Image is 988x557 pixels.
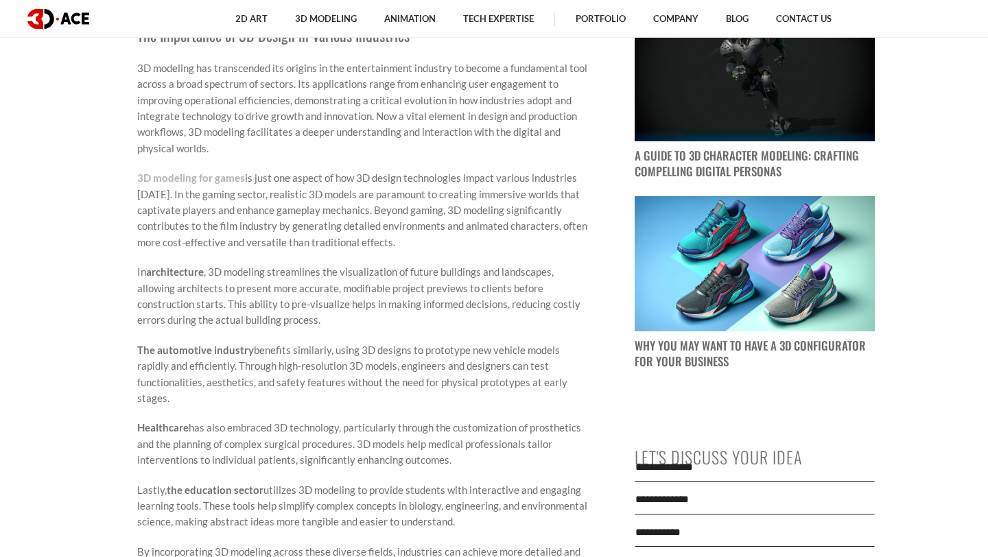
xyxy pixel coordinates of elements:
img: blog post image [635,196,875,331]
strong: architecture [146,265,204,278]
strong: the education sector [167,484,263,496]
p: Why You May Want to Have a 3D Configurator for Your Business [635,338,875,370]
p: has also embraced 3D technology, particularly through the customization of prosthetics and the pl... [137,420,590,468]
img: blog post image [635,7,875,142]
p: A Guide to 3D Character Modeling: Crafting Compelling Digital Personas [635,148,875,180]
a: blog post image A Guide to 3D Character Modeling: Crafting Compelling Digital Personas [635,7,875,180]
strong: The automotive industry [137,344,254,356]
a: blog post image Why You May Want to Have a 3D Configurator for Your Business [635,196,875,370]
strong: Healthcare [137,421,189,434]
p: 3D modeling has transcended its origins in the entertainment industry to become a fundamental too... [137,60,590,156]
p: Let's Discuss Your Idea [635,420,875,451]
p: benefits similarly, using 3D designs to prototype new vehicle models rapidly and efficiently. Thr... [137,342,590,407]
p: In , 3D modeling streamlines the visualization of future buildings and landscapes, allowing archi... [137,264,590,329]
a: 3D modeling for games [137,171,245,184]
p: is just one aspect of how 3D design technologies impact various industries [DATE]. In the gaming ... [137,170,590,250]
p: Lastly, utilizes 3D modeling to provide students with interactive and engaging learning tools. Th... [137,482,590,530]
img: logo dark [27,9,89,29]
